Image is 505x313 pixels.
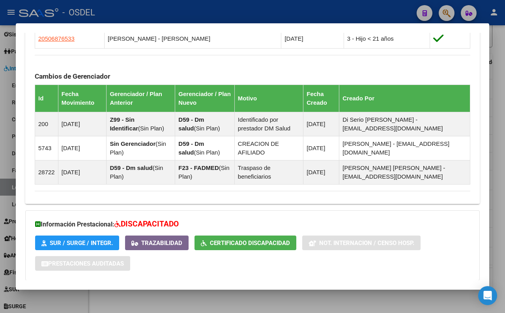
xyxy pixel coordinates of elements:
button: Certificado Discapacidad [195,236,296,250]
th: Fecha Movimiento [58,85,107,112]
button: Prestaciones Auditadas [35,256,130,271]
strong: Z99 - Sin Identificar [110,116,138,132]
td: 200 [35,112,58,136]
span: Trazabilidad [141,239,182,247]
div: Open Intercom Messenger [478,286,497,305]
button: SUR / SURGE / INTEGR. [35,236,119,250]
span: Sin Plan [140,125,162,132]
td: Traspaso de beneficiarios [234,160,303,184]
span: Sin Plan [196,149,218,156]
span: Sin Plan [110,140,166,156]
span: SUR / SURGE / INTEGR. [50,239,113,247]
td: [PERSON_NAME] - [EMAIL_ADDRESS][DOMAIN_NAME] [339,136,470,160]
td: Di Serio [PERSON_NAME] - [EMAIL_ADDRESS][DOMAIN_NAME] [339,112,470,136]
th: Gerenciador / Plan Anterior [107,85,175,112]
td: [PERSON_NAME] [PERSON_NAME] - [EMAIL_ADDRESS][DOMAIN_NAME] [339,160,470,184]
td: CREACION DE AFILIADO [234,136,303,160]
span: Certificado Discapacidad [210,239,290,247]
th: Id [35,85,58,112]
td: [DATE] [303,112,339,136]
th: Gerenciador / Plan Nuevo [175,85,234,112]
h3: Información Prestacional: [35,219,470,230]
th: Creado Por [339,85,470,112]
strong: F23 - FADMED [178,164,219,171]
td: ( ) [107,160,175,184]
td: [DATE] [58,136,107,160]
strong: D59 - Dm salud [110,164,152,171]
th: Motivo [234,85,303,112]
span: Prestaciones Auditadas [48,260,124,267]
td: Identificado por prestador DM Salud [234,112,303,136]
button: Not. Internacion / Censo Hosp. [302,236,421,250]
span: DISCAPACITADO [121,219,179,228]
th: Fecha Creado [303,85,339,112]
h3: Cambios de Gerenciador [35,72,470,81]
td: [DATE] [58,112,107,136]
strong: Sin Gerenciador [110,140,155,147]
td: 3 - Hijo < 21 años [344,29,430,48]
strong: D59 - Dm salud [178,140,204,156]
td: ( ) [175,136,234,160]
button: Trazabilidad [125,236,189,250]
td: ( ) [175,160,234,184]
span: Not. Internacion / Censo Hosp. [319,239,414,247]
strong: D59 - Dm salud [178,116,204,132]
td: [DATE] [303,136,339,160]
span: Sin Plan [110,164,163,180]
span: 20506876533 [38,35,75,42]
td: [DATE] [58,160,107,184]
td: ( ) [175,112,234,136]
td: 28722 [35,160,58,184]
td: [DATE] [281,29,344,48]
td: [PERSON_NAME] - [PERSON_NAME] [105,29,281,48]
span: Sin Plan [178,164,229,180]
span: Sin Plan [196,125,218,132]
td: ( ) [107,112,175,136]
td: 5743 [35,136,58,160]
td: [DATE] [303,160,339,184]
td: ( ) [107,136,175,160]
